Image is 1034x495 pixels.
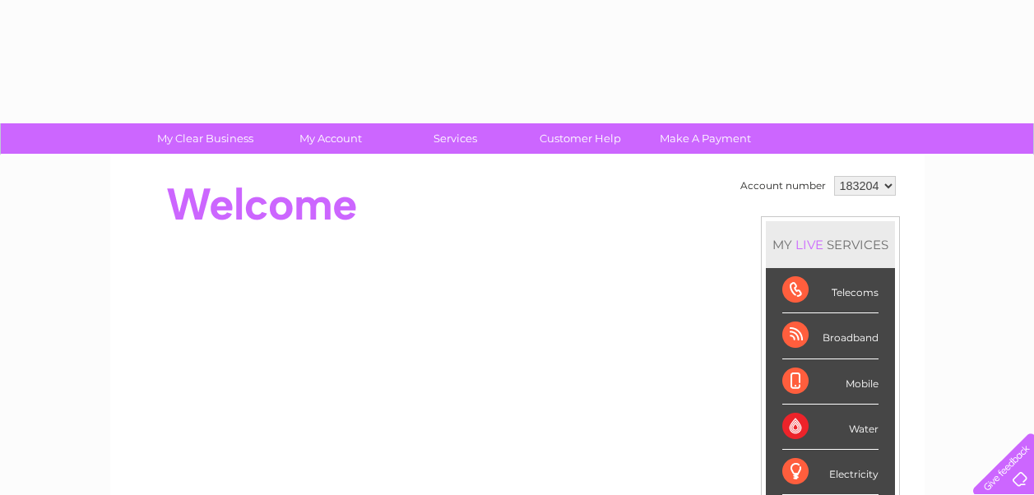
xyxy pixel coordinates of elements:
a: Customer Help [512,123,648,154]
a: Services [387,123,523,154]
td: Account number [736,172,830,200]
div: MY SERVICES [766,221,895,268]
a: My Clear Business [137,123,273,154]
div: Electricity [782,450,879,495]
div: Mobile [782,359,879,405]
div: LIVE [792,237,827,252]
a: My Account [262,123,398,154]
div: Broadband [782,313,879,359]
a: Make A Payment [638,123,773,154]
div: Telecoms [782,268,879,313]
div: Water [782,405,879,450]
